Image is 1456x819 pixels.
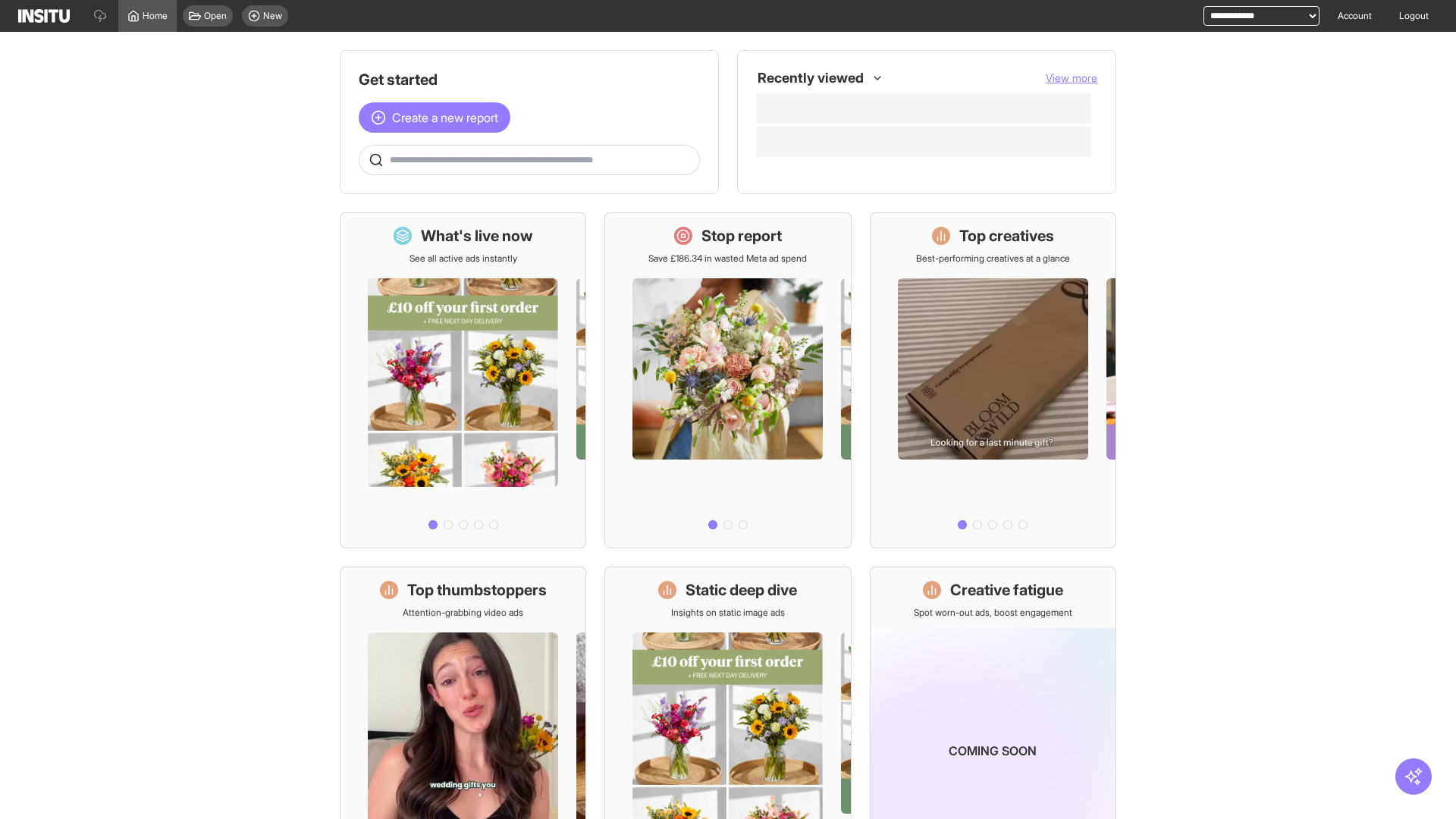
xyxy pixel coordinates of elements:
[359,102,510,133] button: Create a new report
[263,10,282,22] span: New
[870,212,1116,548] a: Top creativesBest-performing creatives at a glance
[204,10,227,22] span: Open
[18,9,70,23] img: Logo
[340,212,586,548] a: What's live nowSee all active ads instantly
[421,225,533,246] h1: What's live now
[407,579,547,601] h1: Top thumbstoppers
[648,253,807,265] p: Save £186.34 in wasted Meta ad spend
[403,607,523,619] p: Attention-grabbing video ads
[916,253,1070,265] p: Best-performing creatives at a glance
[392,108,498,127] span: Create a new report
[359,69,700,90] h1: Get started
[1046,71,1097,84] span: View more
[959,225,1054,246] h1: Top creatives
[409,253,517,265] p: See all active ads instantly
[1046,71,1097,86] button: View more
[701,225,782,246] h1: Stop report
[143,10,168,22] span: Home
[604,212,851,548] a: Stop reportSave £186.34 in wasted Meta ad spend
[671,607,785,619] p: Insights on static image ads
[686,579,797,601] h1: Static deep dive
